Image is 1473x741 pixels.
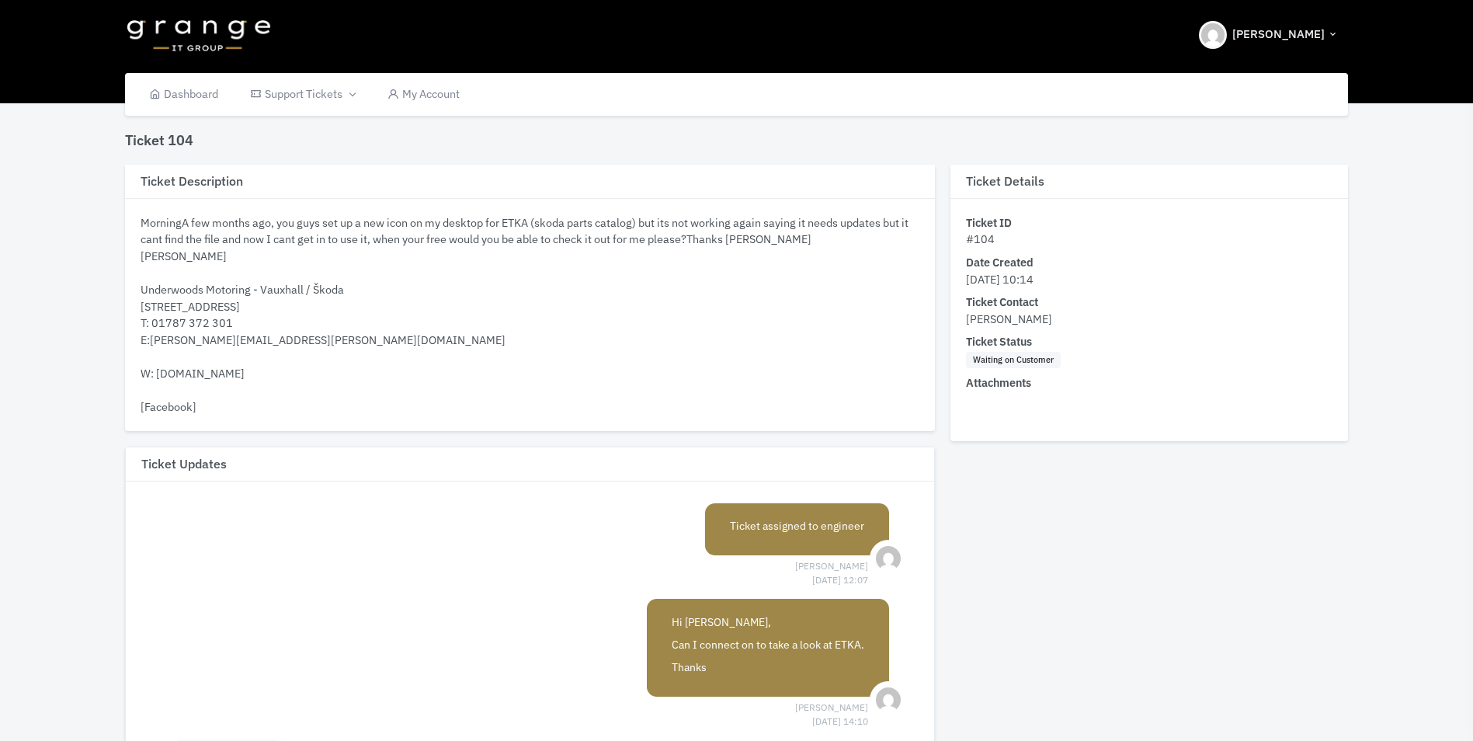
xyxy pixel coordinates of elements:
[126,447,935,482] h3: Ticket Updates
[1232,26,1325,43] span: [PERSON_NAME]
[672,614,864,631] p: Hi [PERSON_NAME],
[234,73,370,116] a: Support Tickets
[1190,8,1348,62] button: [PERSON_NAME]
[966,311,1052,326] span: [PERSON_NAME]
[125,132,193,149] h4: Ticket 104
[950,165,1348,199] h3: Ticket Details
[141,214,920,433] div: MorningA few months ago, you guys set up a new icon on my desktop for ETKA (skoda parts catalog) ...
[672,659,864,676] p: Thanks
[1199,21,1227,49] img: Header Avatar
[966,352,1060,369] span: Waiting on Customer
[795,701,868,715] span: [PERSON_NAME] [DATE] 14:10
[966,231,995,246] span: #104
[966,333,1332,350] dt: Ticket Status
[371,73,476,116] a: My Account
[125,165,936,199] h3: Ticket Description
[672,637,864,653] p: Can I connect on to take a look at ETKA.
[966,294,1332,311] dt: Ticket Contact
[966,272,1034,287] span: [DATE] 10:14
[966,254,1332,271] dt: Date Created
[966,374,1332,391] dt: Attachments
[730,518,864,534] p: Ticket assigned to engineer
[795,559,868,573] span: [PERSON_NAME] [DATE] 12:07
[141,349,920,433] div: W: [DOMAIN_NAME]
[966,214,1332,231] dt: Ticket ID
[133,73,234,116] a: Dashboard
[141,399,196,431] : [Facebook]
